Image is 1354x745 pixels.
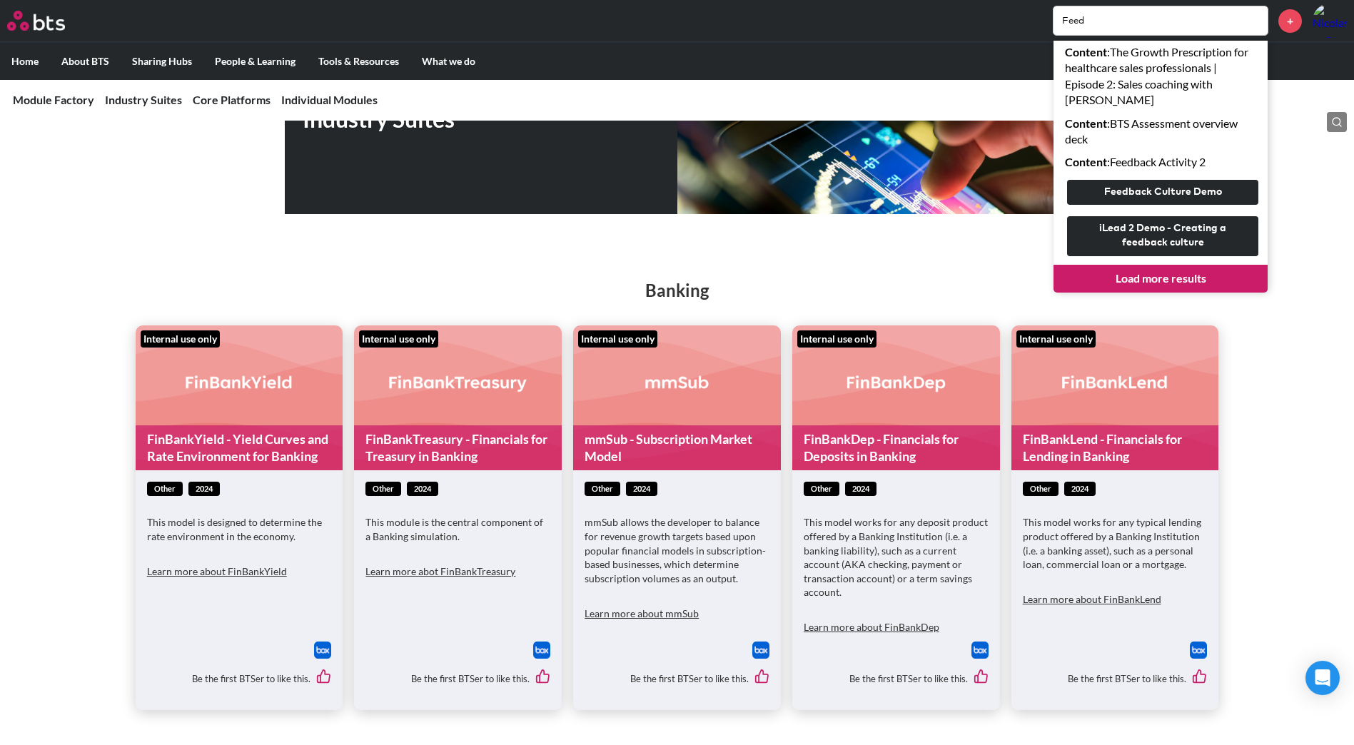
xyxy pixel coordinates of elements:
span: other [804,482,839,497]
span: other [365,482,401,497]
div: Internal use only [359,330,438,348]
span: 2024 [407,482,438,497]
div: Be the first BTSer to like this. [365,659,550,699]
a: Content:BTS Assessment overview deck [1054,112,1268,151]
img: Box logo [1190,642,1207,659]
button: Learn more abot FinBankTreasury [365,557,515,586]
div: Be the first BTSer to like this. [804,659,989,699]
span: other [1023,482,1059,497]
a: Go home [7,11,91,31]
a: Load more results [1054,265,1268,292]
strong: Content [1065,45,1107,59]
button: Learn more about FinBankYield [147,557,287,586]
p: This model is designed to determine the rate environment in the economy. [147,515,332,543]
label: People & Learning [203,43,307,80]
span: other [147,482,183,497]
a: Individual Modules [281,93,378,106]
div: Open Intercom Messenger [1305,661,1340,695]
a: Download file from Box [752,642,769,659]
img: Box logo [971,642,989,659]
img: Box logo [752,642,769,659]
a: Content:The Growth Prescription for healthcare sales professionals | Episode 2: Sales coaching wi... [1054,41,1268,112]
span: 2024 [845,482,876,497]
a: mmSub - Subscription Market Model [573,425,781,470]
a: + [1278,9,1302,33]
a: Download file from Box [533,642,550,659]
p: mmSub allows the developer to balance for revenue growth targets based upon popular financial mod... [585,515,769,585]
span: 2024 [1064,482,1096,497]
span: other [585,482,620,497]
div: Be the first BTSer to like this. [147,659,332,699]
span: 2024 [188,482,220,497]
img: BTS Logo [7,11,65,31]
button: Learn more about FinBankLend [1023,585,1161,614]
label: About BTS [50,43,121,80]
p: This model works for any deposit product offered by a Banking Institution (i.e. a banking liabili... [804,515,989,599]
strong: Content [1065,116,1107,130]
p: This model works for any typical lending product offered by a Banking Institution (i.e. a banking... [1023,515,1208,571]
a: Download file from Box [971,642,989,659]
a: Module Factory [13,93,94,106]
a: FinBankTreasury - Financials for Treasury in Banking [354,425,562,470]
div: Internal use only [141,330,220,348]
label: Sharing Hubs [121,43,203,80]
div: Be the first BTSer to like this. [1023,659,1208,699]
span: 2024 [626,482,657,497]
a: FinBankDep - Financials for Deposits in Banking [792,425,1000,470]
div: Internal use only [1016,330,1096,348]
p: This module is the central component of a Banking simulation. [365,515,550,543]
a: Download file from Box [1190,642,1207,659]
label: What we do [410,43,487,80]
button: iLead 2 Demo - Creating a feedback culture [1067,216,1258,255]
div: Be the first BTSer to like this. [585,659,769,699]
button: Feedback Culture Demo [1067,180,1258,206]
a: FinBankLend - Financials for Lending in Banking [1011,425,1219,470]
div: Internal use only [578,330,657,348]
img: Box logo [314,642,331,659]
a: Core Platforms [193,93,271,106]
button: Learn more about FinBankDep [804,613,939,642]
a: Content:Feedback Activity 2 [1054,151,1268,173]
label: Tools & Resources [307,43,410,80]
a: Download file from Box [314,642,331,659]
a: FinBankYield - Yield Curves and Rate Environment for Banking [136,425,343,470]
a: Profile [1313,4,1347,38]
button: Learn more about mmSub [585,599,699,628]
a: Industry Suites [105,93,182,106]
div: Internal use only [797,330,876,348]
img: Nicolas Renouil [1313,4,1347,38]
strong: Content [1065,155,1107,168]
img: Box logo [533,642,550,659]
